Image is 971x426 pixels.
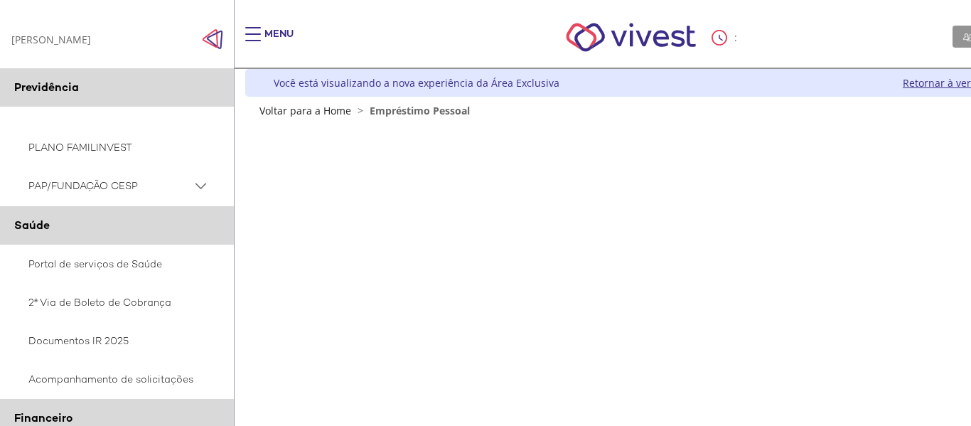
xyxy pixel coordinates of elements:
[354,104,367,117] span: >
[14,80,79,95] span: Previdência
[11,33,91,46] div: [PERSON_NAME]
[259,104,351,117] a: Voltar para a Home
[202,28,223,50] span: Click to close side navigation.
[712,30,740,46] div: :
[370,104,470,117] span: Empréstimo Pessoal
[202,28,223,50] img: Fechar menu
[14,410,73,425] span: Financeiro
[550,7,712,68] img: Vivest
[28,177,192,195] span: PAP/FUNDAÇÃO CESP
[14,218,50,233] span: Saúde
[264,27,294,55] div: Menu
[274,76,559,90] div: Você está visualizando a nova experiência da Área Exclusiva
